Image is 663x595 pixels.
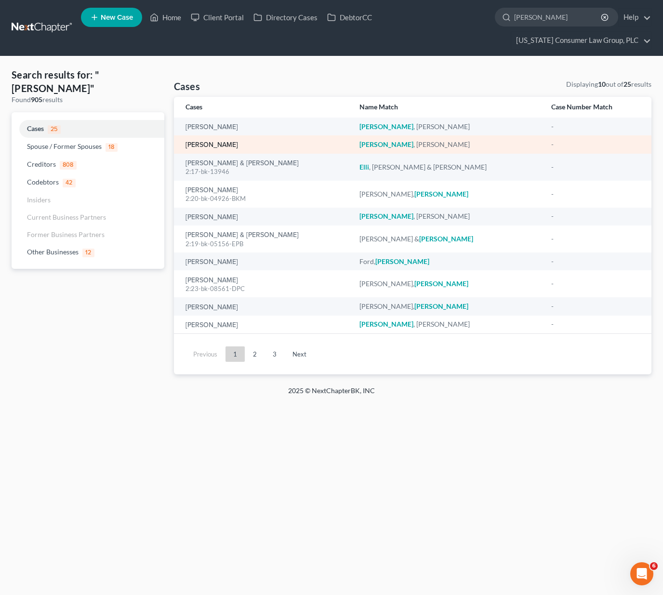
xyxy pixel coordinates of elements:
em: [PERSON_NAME] [359,122,413,131]
a: Help [619,9,651,26]
a: Client Portal [186,9,249,26]
h4: Search results for: "[PERSON_NAME]" [12,68,164,95]
a: [PERSON_NAME] [186,277,238,284]
span: Cases [27,124,44,132]
a: Current Business Partners [12,209,164,226]
span: Spouse / Former Spouses [27,142,102,150]
div: , [PERSON_NAME] [359,140,535,149]
div: - [551,302,640,311]
a: [PERSON_NAME] [186,124,238,131]
span: 808 [60,161,77,170]
a: Insiders [12,191,164,209]
span: New Case [101,14,133,21]
span: Insiders [27,196,51,204]
strong: 25 [623,80,631,88]
div: [PERSON_NAME], [359,302,535,311]
div: - [551,140,640,149]
span: Former Business Partners [27,230,105,238]
div: 2025 © NextChapterBK, INC [57,386,606,403]
th: Name Match [352,97,543,118]
a: [US_STATE] Consumer Law Group, PLC [511,32,651,49]
a: [PERSON_NAME] & [PERSON_NAME] [186,232,299,238]
strong: 905 [31,95,42,104]
div: , [PERSON_NAME] [359,122,535,132]
a: [PERSON_NAME] [186,142,238,148]
em: [PERSON_NAME] [414,190,468,198]
th: Case Number Match [544,97,651,118]
a: [PERSON_NAME] & [PERSON_NAME] [186,160,299,167]
strong: 10 [598,80,606,88]
div: [PERSON_NAME], [359,279,535,289]
a: [PERSON_NAME] [186,304,238,311]
div: , [PERSON_NAME] [359,212,535,221]
div: Found results [12,95,164,105]
div: , [PERSON_NAME] [359,319,535,329]
div: 2:17-bk-13946 [186,167,344,176]
iframe: Intercom live chat [630,562,653,585]
div: - [551,257,640,266]
span: Codebtors [27,178,59,186]
h4: Cases [174,79,200,93]
a: 3 [265,346,284,362]
div: [PERSON_NAME], [359,189,535,199]
em: [PERSON_NAME] [359,140,413,148]
a: Former Business Partners [12,226,164,243]
a: [PERSON_NAME] [186,322,238,329]
em: Elli [359,163,369,171]
div: - [551,279,640,289]
div: [PERSON_NAME] & [359,234,535,244]
a: [PERSON_NAME] [186,259,238,265]
em: [PERSON_NAME] [375,257,429,265]
span: 42 [63,179,76,187]
a: [PERSON_NAME] [186,214,238,221]
div: 2:20-bk-04926-BKM [186,194,344,203]
a: Home [145,9,186,26]
a: 1 [225,346,245,362]
em: [PERSON_NAME] [419,235,473,243]
a: Cases25 [12,120,164,138]
span: Current Business Partners [27,213,106,221]
a: Next [285,346,314,362]
em: [PERSON_NAME] [359,320,413,328]
span: Creditors [27,160,56,168]
div: - [551,212,640,221]
em: [PERSON_NAME] [414,302,468,310]
a: 2 [245,346,265,362]
div: - [551,162,640,172]
span: 6 [650,562,658,570]
div: - [551,122,640,132]
a: Codebtors42 [12,173,164,191]
div: - [551,189,640,199]
a: Other Businesses12 [12,243,164,261]
input: Search by name... [514,8,602,26]
span: 18 [106,143,118,152]
div: - [551,234,640,244]
div: 2:23-bk-08561-DPC [186,284,344,293]
span: 12 [82,249,94,257]
div: - [551,319,640,329]
div: Displaying out of results [566,79,651,89]
em: [PERSON_NAME] [414,279,468,288]
a: Creditors808 [12,156,164,173]
a: Spouse / Former Spouses18 [12,138,164,156]
a: DebtorCC [322,9,377,26]
em: [PERSON_NAME] [359,212,413,220]
span: Other Businesses [27,248,79,256]
div: Ford, [359,257,535,266]
div: 2:19-bk-05156-EPB [186,239,344,249]
a: [PERSON_NAME] [186,187,238,194]
span: 25 [48,125,61,134]
th: Cases [174,97,352,118]
div: , [PERSON_NAME] & [PERSON_NAME] [359,162,535,172]
a: Directory Cases [249,9,322,26]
